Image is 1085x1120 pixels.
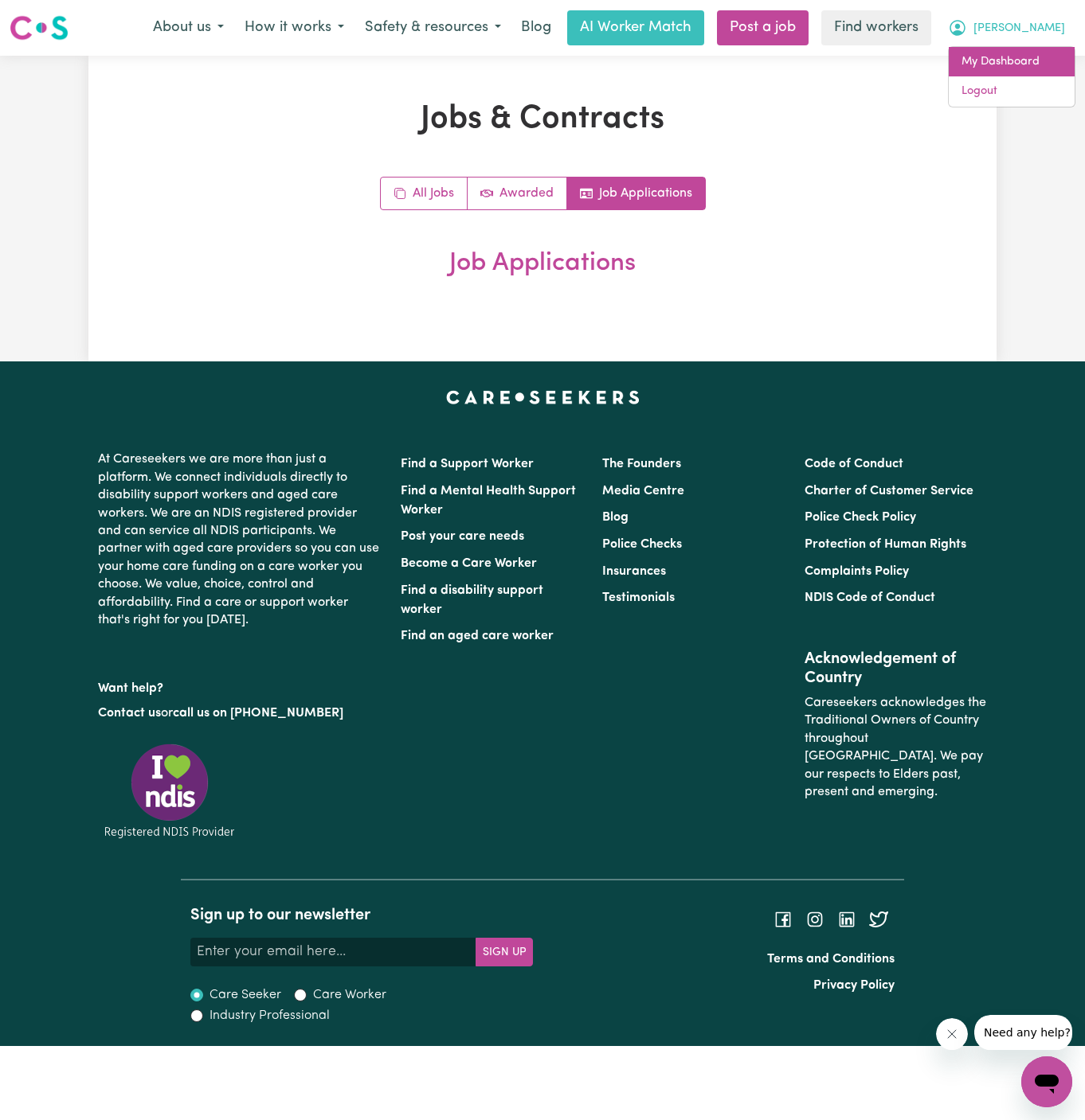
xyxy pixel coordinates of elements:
a: AI Worker Match [567,10,704,45]
h2: Job Applications [174,248,911,279]
a: Logout [949,76,1075,107]
a: Protection of Human Rights [805,538,966,551]
a: Post your care needs [401,530,524,543]
a: Become a Care Worker [401,557,537,570]
a: Follow Careseekers on Facebook [774,913,793,926]
a: Find a Support Worker [401,458,534,470]
p: Careseekers acknowledges the Traditional Owners of Country throughout [GEOGRAPHIC_DATA]. We pay o... [805,688,987,807]
h2: Sign up to our newsletter [190,906,533,925]
a: Follow Careseekers on Instagram [805,913,825,926]
iframe: Close message [936,1018,968,1050]
h2: Acknowledgement of Country [805,650,987,688]
span: [PERSON_NAME] [973,20,1065,37]
a: Find an aged care worker [401,630,554,642]
img: Registered NDIS provider [98,741,241,841]
a: Find a disability support worker [401,584,543,616]
p: Want help? [98,673,382,697]
img: Careseekers logo [10,14,69,42]
input: Enter your email here... [190,938,476,966]
button: Safety & resources [354,11,511,45]
a: Complaints Policy [805,565,909,578]
p: At Careseekers we are more than just a platform. We connect individuals directly to disability su... [98,444,382,635]
a: Careseekers logo [10,10,69,46]
a: NDIS Code of Conduct [805,591,935,604]
button: About us [143,11,234,45]
iframe: Message from company [974,1015,1072,1050]
a: Active jobs [468,178,567,209]
button: My Account [938,11,1075,45]
label: Care Worker [313,985,386,1005]
a: Police Check Policy [805,511,916,524]
a: Post a job [717,10,809,45]
a: My Dashboard [949,47,1075,77]
a: Follow Careseekers on Twitter [869,913,888,926]
a: Media Centre [602,485,684,498]
a: Charter of Customer Service [805,485,973,498]
p: or [98,698,382,728]
a: Insurances [602,565,666,578]
a: Contact us [98,707,161,720]
a: Privacy Policy [813,979,895,992]
a: Find a Mental Health Support Worker [401,485,576,517]
a: Testimonials [602,591,675,604]
h1: Jobs & Contracts [174,100,911,139]
a: Find workers [821,10,931,45]
label: Care Seeker [210,985,281,1005]
a: Careseekers home page [446,390,640,403]
iframe: Button to launch messaging window [1021,1056,1072,1107]
label: Industry Professional [210,1006,330,1025]
a: Blog [602,511,629,524]
a: Police Checks [602,538,682,551]
a: Code of Conduct [805,458,903,470]
a: Job applications [567,178,705,209]
button: Subscribe [476,938,533,966]
a: Terms and Conditions [767,953,895,966]
a: Follow Careseekers on LinkedIn [837,913,856,926]
a: The Founders [602,458,681,470]
button: How it works [234,11,354,45]
div: My Account [948,46,1075,107]
a: All jobs [381,178,468,209]
a: call us on [PHONE_NUMBER] [173,707,343,720]
a: Blog [511,10,561,45]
